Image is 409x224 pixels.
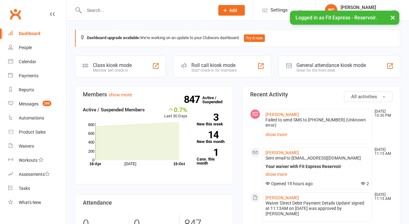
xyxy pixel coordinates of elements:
a: show more [109,92,132,98]
div: Workouts [19,158,38,163]
span: 2 [361,181,369,186]
a: 3New this week [197,114,225,126]
time: [DATE] 11:15 AM [371,193,392,201]
div: Member self check-in [93,68,132,73]
time: [DATE] 10:30 PM [371,109,392,118]
strong: 3 [197,113,219,122]
div: Staff check-in for members [191,68,237,73]
h3: Attendance [83,200,225,206]
div: Assessments [19,172,50,177]
a: [PERSON_NAME] [265,150,299,155]
time: [DATE] 11:15 AM [371,148,392,156]
a: Tasks [8,181,66,196]
div: General attendance kiosk mode [296,62,366,68]
span: 295 [43,101,51,106]
div: Last 30 Days [164,106,187,120]
a: Automations [8,111,66,125]
a: 1Canx. this month [197,149,225,165]
a: [PERSON_NAME] [265,112,299,117]
input: Search... [82,6,210,15]
h3: Members [83,91,225,98]
strong: Active / Suspended Members [83,107,145,113]
div: SC [325,4,337,17]
span: Settings [270,3,288,17]
a: 847Active / Suspended [202,91,230,109]
div: Product Sales [19,130,46,135]
div: We're working on an update to your Clubworx dashboard. [75,29,400,47]
div: Messages [19,101,38,106]
strong: 1 [197,148,219,157]
strong: 14 [197,130,219,140]
div: Payments [19,73,38,78]
span: Opened 19 hours ago [265,181,313,186]
div: Dashboard [19,31,40,36]
div: Failed to send SMS to [PHONE_NUMBER] (Unknown error) [265,117,369,139]
a: People [8,41,66,55]
span: All activities [351,94,377,99]
div: Automations [19,115,44,120]
a: Payments [8,69,66,83]
a: Reports [8,83,66,97]
div: [PERSON_NAME] [341,5,383,10]
a: Waivers [8,139,66,153]
strong: 847 [184,95,202,104]
span: Sent email to [EMAIL_ADDRESS][DOMAIN_NAME] [265,155,361,160]
span: Add [229,8,237,13]
a: show more [265,170,369,179]
div: Reports [19,87,34,92]
a: Messages 295 [8,97,66,111]
a: Clubworx [8,6,23,22]
div: Calendar [19,59,36,64]
div: What's New [19,200,41,205]
strong: Dashboard upgrade available: [87,35,140,40]
a: [PERSON_NAME] [265,195,299,200]
div: Waivers [19,144,34,149]
a: Dashboard [8,27,66,41]
span: Logged in as Fit Express - Reservoir. [295,15,377,21]
a: Calendar [8,55,66,69]
button: Try it now [244,34,265,42]
a: What's New [8,196,66,210]
button: All activities [344,91,392,102]
div: Your waiver with Fit Express Reservoir [265,164,369,169]
button: × [387,11,398,24]
div: People [19,45,32,50]
div: Tasks [19,186,30,191]
div: Great for the front desk [296,68,366,73]
div: Roll call kiosk mode [191,62,237,68]
button: Add [218,5,245,16]
div: 0.7% [164,106,187,113]
div: Class kiosk mode [93,62,132,68]
a: Workouts [8,153,66,167]
a: 14New this month [197,131,225,144]
h3: Recent Activity [250,91,392,98]
div: Fit Express - Reservoir [341,10,383,16]
div: Waiver 'Direct Debit Payment Details Update' signed at 11:13AM on [DATE] was approved by [PERSON_... [265,201,369,216]
a: show more [265,130,369,139]
a: Assessments [8,167,66,181]
a: Product Sales [8,125,66,139]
